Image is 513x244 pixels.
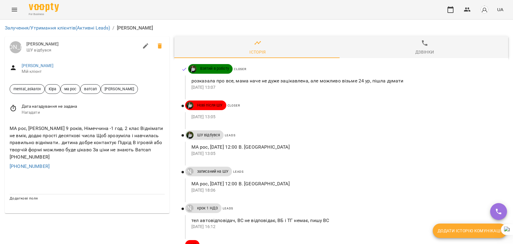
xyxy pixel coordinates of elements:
[234,67,246,71] span: Closer
[5,25,110,31] a: Залучення/Утримання клієнтів(Активні Leads)
[438,227,502,234] span: Додати історію комунікації
[117,24,153,32] p: [PERSON_NAME]
[191,180,499,187] p: МА рос, [DATE] 12:00 В. [GEOGRAPHIC_DATA]
[194,132,224,138] span: ШУ відбувся
[112,24,114,32] li: /
[186,131,194,139] img: ДТ Чавага Вікторія
[194,169,232,174] span: записаний на ШУ
[10,86,44,92] span: mental_askarov
[223,207,233,210] span: Leads
[185,131,194,139] a: ДТ Чавага Вікторія
[45,86,60,92] span: Юра
[191,77,499,85] p: розказала про все, мама наче не дуже зацікавлена, але можливо візьме 24 ур, пішла думати
[249,48,266,56] div: Історія
[10,41,22,53] div: Юрій Тимочко
[29,3,59,12] img: Voopty Logo
[101,86,138,92] span: [PERSON_NAME]
[191,114,499,120] p: [DATE] 13:05
[10,41,22,53] a: [PERSON_NAME]
[191,151,499,157] p: [DATE] 13:05
[186,205,194,212] div: Юрій Тимочко
[227,104,240,107] span: Closer
[185,168,194,175] a: [PERSON_NAME]
[22,110,165,116] span: Нагадати
[191,187,499,193] p: [DATE] 18:06
[7,2,22,17] button: Menu
[495,4,506,15] button: UA
[185,205,194,212] a: [PERSON_NAME]
[186,168,194,175] div: Юрій Тимочко
[191,224,499,230] p: [DATE] 16:12
[22,103,165,110] span: Дата нагадування не задана
[194,103,226,108] span: Нові після ШУ
[8,124,166,162] div: МА рос, [PERSON_NAME] 9 років, Німеччина -1 год. 2 клас Віднімати не вміє, додає прості десяткові...
[5,24,508,32] nav: breadcrumb
[186,102,194,109] img: ДТ Чавага Вікторія
[10,163,50,169] a: [PHONE_NUMBER]
[22,63,54,68] a: [PERSON_NAME]
[415,48,434,56] div: Дзвінки
[433,224,507,238] button: Додати історію комунікації
[185,102,194,109] a: ДТ Чавага Вікторія
[188,65,197,73] a: ДТ Чавага Вікторія
[29,12,59,16] span: For Business
[497,6,503,13] span: UA
[10,196,38,200] span: Додаткові поля
[191,217,499,224] p: тел автовідповідач, ВС не відповідає, ВБ і ТГ немає, пишу ВС
[233,170,244,173] span: Leads
[191,85,499,91] p: [DATE] 13:07
[26,41,139,47] span: [PERSON_NAME]
[191,144,499,151] p: МА рос, [DATE] 12:00 В. [GEOGRAPHIC_DATA]
[61,86,80,92] span: ма рос
[194,205,221,211] span: крок 1 НДЗ
[189,65,197,73] img: ДТ Чавага Вікторія
[26,47,139,53] span: ШУ відбувся
[22,69,165,75] span: Мій клієнт
[81,86,100,92] span: ватсап
[225,134,235,137] span: Leads
[197,66,233,71] span: Взятий в роботу
[480,5,489,14] img: avatar_s.png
